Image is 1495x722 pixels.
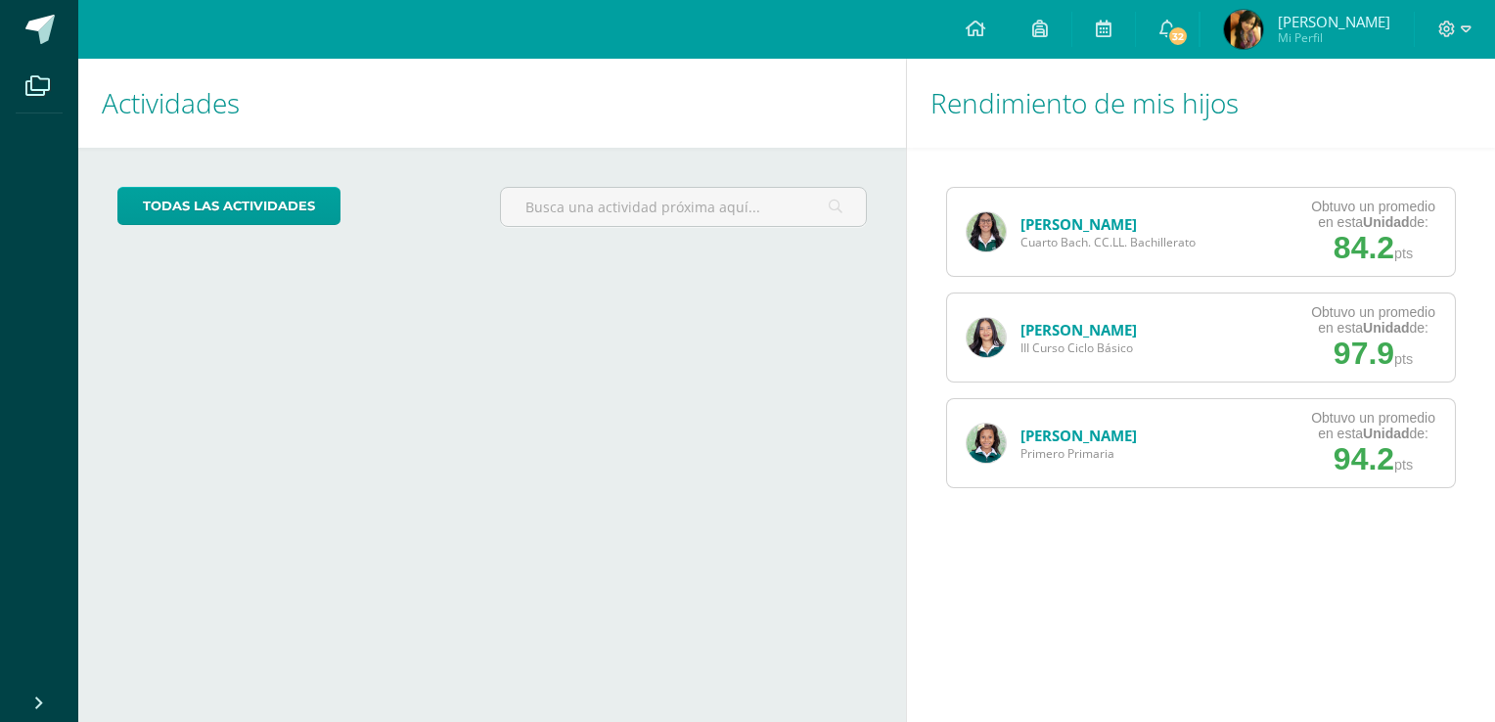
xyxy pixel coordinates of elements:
[1020,339,1137,356] span: III Curso Ciclo Básico
[501,188,866,226] input: Busca una actividad próxima aquí...
[1394,351,1413,367] span: pts
[1334,336,1394,371] span: 97.9
[1311,410,1435,441] div: Obtuvo un promedio en esta de:
[1311,199,1435,230] div: Obtuvo un promedio en esta de:
[1020,445,1137,462] span: Primero Primaria
[930,59,1472,148] h1: Rendimiento de mis hijos
[967,212,1006,251] img: b2ef2032534f7564e85ef261bf3d82c7.png
[967,318,1006,357] img: 9865c4181fc357c9e1fa1a9a16daf47a.png
[102,59,883,148] h1: Actividades
[1394,457,1413,473] span: pts
[1224,10,1263,49] img: 247917de25ca421199a556a291ddd3f6.png
[1311,304,1435,336] div: Obtuvo un promedio en esta de:
[967,424,1006,463] img: 2a7e0b22ec62d62789a5c27f7e8e14f5.png
[1334,230,1394,265] span: 84.2
[1363,320,1409,336] strong: Unidad
[1363,426,1409,441] strong: Unidad
[1020,234,1196,250] span: Cuarto Bach. CC.LL. Bachillerato
[1167,25,1189,47] span: 32
[1020,320,1137,339] a: [PERSON_NAME]
[1278,29,1390,46] span: Mi Perfil
[117,187,340,225] a: todas las Actividades
[1363,214,1409,230] strong: Unidad
[1394,246,1413,261] span: pts
[1020,426,1137,445] a: [PERSON_NAME]
[1278,12,1390,31] span: [PERSON_NAME]
[1020,214,1137,234] a: [PERSON_NAME]
[1334,441,1394,476] span: 94.2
